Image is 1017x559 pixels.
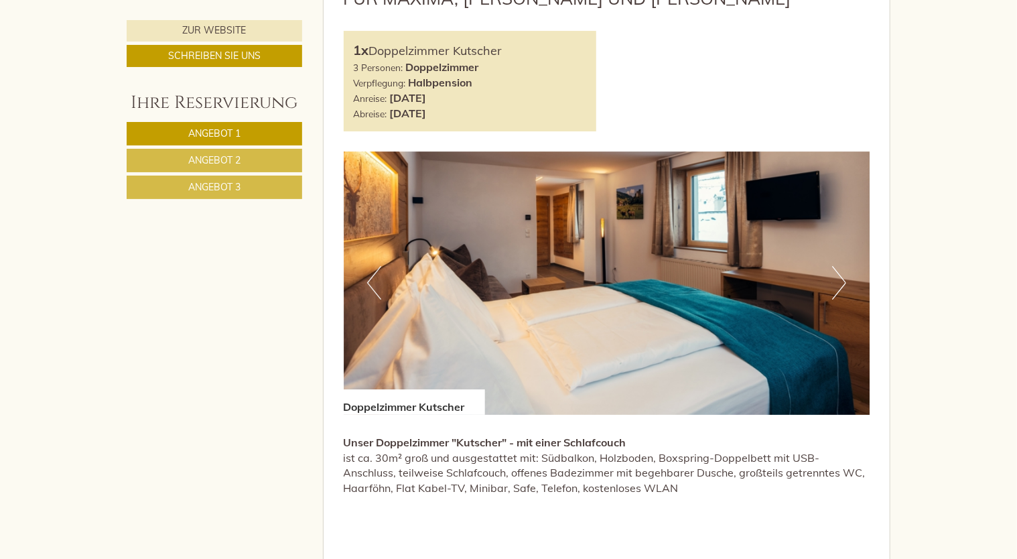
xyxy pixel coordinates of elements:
[344,389,485,415] div: Doppelzimmer Kutscher
[354,42,369,58] b: 1x
[354,62,403,73] small: 3 Personen:
[344,151,870,415] img: image
[127,45,302,67] a: Schreiben Sie uns
[354,92,387,104] small: Anreise:
[832,266,846,300] button: Next
[354,77,406,88] small: Verpflegung:
[188,181,241,193] span: Angebot 3
[344,436,626,449] strong: Unser Doppelzimmer "Kutscher" - mit einer Schlafcouch
[367,266,381,300] button: Previous
[354,108,387,119] small: Abreise:
[188,127,241,139] span: Angebot 1
[409,76,473,89] b: Halbpension
[188,154,241,166] span: Angebot 2
[390,107,427,120] b: [DATE]
[390,91,427,105] b: [DATE]
[127,20,302,42] a: Zur Website
[354,41,587,60] div: Doppelzimmer Kutscher
[127,90,302,115] div: Ihre Reservierung
[344,435,870,496] p: ist ca. 30m² groß und ausgestattet mit: Südbalkon, Holzboden, Boxspring-Doppelbett mit USB-Anschl...
[406,60,479,74] b: Doppelzimmer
